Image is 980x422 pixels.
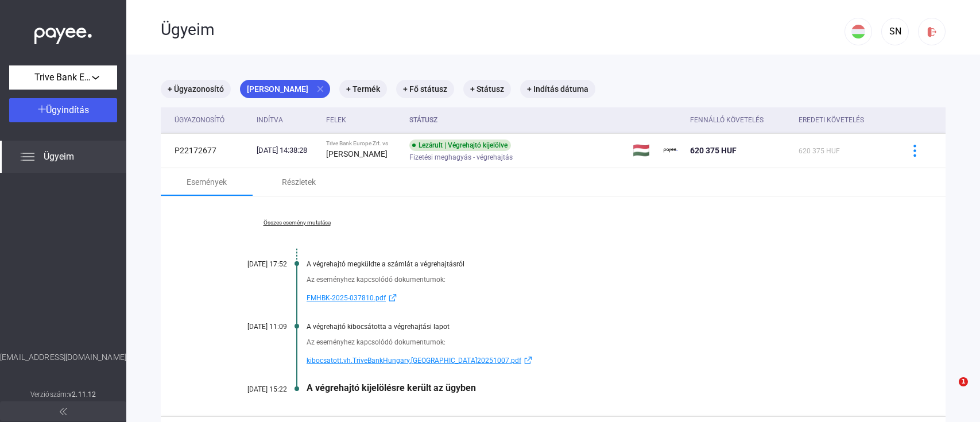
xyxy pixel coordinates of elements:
img: list.svg [21,150,34,164]
span: Ügyindítás [46,104,89,115]
div: Eredeti követelés [799,113,888,127]
td: P22172677 [161,133,252,168]
button: HU [845,18,872,45]
span: Fizetési meghagyás - végrehajtás [409,150,513,164]
img: external-link-blue [521,356,535,365]
div: Események [187,175,227,189]
strong: [PERSON_NAME] [326,149,388,158]
mat-chip: + Ügyazonosító [161,80,231,98]
div: A végrehajtó kijelölésre került az ügyben [307,382,888,393]
div: Az eseményhez kapcsolódó dokumentumok: [307,336,888,348]
img: more-blue [909,145,921,157]
mat-chip: + Fő státusz [396,80,454,98]
div: A végrehajtó megküldte a számlát a végrehajtásról [307,260,888,268]
img: HU [851,25,865,38]
mat-icon: close [315,84,326,94]
img: white-payee-white-dot.svg [34,21,92,45]
div: Felek [326,113,400,127]
div: Indítva [257,113,283,127]
div: Eredeti követelés [799,113,864,127]
a: FMHBK-2025-037810.pdfexternal-link-blue [307,291,888,305]
div: Ügyazonosító [175,113,224,127]
div: Fennálló követelés [690,113,764,127]
button: Trive Bank Europe Zrt. [9,65,117,90]
strong: v2.11.12 [68,390,96,398]
span: kibocsatott.vh.TriveBankHungary.[GEOGRAPHIC_DATA]20251007.pdf [307,354,521,367]
div: Ügyeim [161,20,845,40]
mat-chip: + Indítás dátuma [520,80,595,98]
div: Részletek [282,175,316,189]
span: FMHBK-2025-037810.pdf [307,291,386,305]
div: Felek [326,113,346,127]
img: logout-red [926,26,938,38]
div: Lezárult | Végrehajtó kijelölve [409,140,511,151]
mat-chip: [PERSON_NAME] [240,80,330,98]
div: [DATE] 17:52 [218,260,287,268]
iframe: Intercom live chat [935,377,963,405]
div: Az eseményhez kapcsolódó dokumentumok: [307,274,888,285]
div: SN [885,25,905,38]
div: [DATE] 11:09 [218,323,287,331]
span: 620 375 HUF [799,147,840,155]
span: Trive Bank Europe Zrt. [34,71,92,84]
td: 🇭🇺 [628,133,659,168]
a: Összes esemény mutatása [218,219,375,226]
img: plus-white.svg [38,105,46,113]
a: kibocsatott.vh.TriveBankHungary.[GEOGRAPHIC_DATA]20251007.pdfexternal-link-blue [307,354,888,367]
mat-chip: + Termék [339,80,387,98]
button: more-blue [902,138,927,162]
div: A végrehajtó kibocsátotta a végrehajtási lapot [307,323,888,331]
button: Ügyindítás [9,98,117,122]
button: SN [881,18,909,45]
img: payee-logo [664,144,677,157]
img: arrow-double-left-grey.svg [60,408,67,415]
div: Indítva [257,113,317,127]
th: Státusz [405,107,629,133]
div: Fennálló követelés [690,113,789,127]
mat-chip: + Státusz [463,80,511,98]
img: external-link-blue [386,293,400,302]
button: logout-red [918,18,946,45]
span: Ügyeim [44,150,74,164]
div: [DATE] 15:22 [218,385,287,393]
div: [DATE] 14:38:28 [257,145,317,156]
span: 1 [959,377,968,386]
div: Trive Bank Europe Zrt. vs [326,140,400,147]
span: 620 375 HUF [690,146,737,155]
div: Ügyazonosító [175,113,247,127]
